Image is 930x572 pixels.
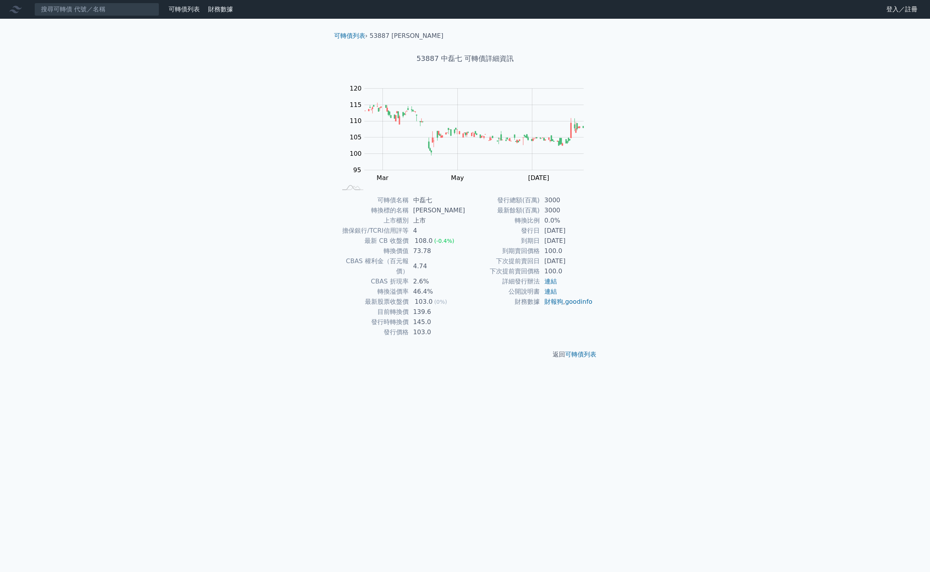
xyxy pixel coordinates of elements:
a: 可轉債列表 [565,351,596,358]
td: 轉換價值 [337,246,409,256]
td: 中磊七 [409,195,465,205]
a: 連結 [544,278,557,285]
input: 搜尋可轉債 代號／名稱 [34,3,159,16]
tspan: 95 [353,166,361,174]
td: 發行時轉換價 [337,317,409,327]
a: 可轉債列表 [169,5,200,13]
tspan: 110 [350,117,362,125]
h1: 53887 中磊七 可轉債詳細資訊 [328,53,603,64]
td: 轉換標的名稱 [337,205,409,216]
td: 發行價格 [337,327,409,337]
td: CBAS 權利金（百元報價） [337,256,409,276]
td: 100.0 [540,266,593,276]
td: 3000 [540,205,593,216]
td: 擔保銀行/TCRI信用評等 [337,226,409,236]
tspan: 115 [350,101,362,109]
tspan: 120 [350,85,362,92]
td: 最新股票收盤價 [337,297,409,307]
a: 財報狗 [544,298,563,305]
td: 發行日 [465,226,540,236]
a: 可轉債列表 [334,32,365,39]
g: Chart [346,85,596,182]
tspan: May [451,174,464,182]
td: 最新 CB 收盤價 [337,236,409,246]
td: [DATE] [540,236,593,246]
td: 下次提前賣回價格 [465,266,540,276]
td: [DATE] [540,226,593,236]
td: 2.6% [409,276,465,287]
td: , [540,297,593,307]
td: 0.0% [540,216,593,226]
td: 上市 [409,216,465,226]
td: CBAS 折現率 [337,276,409,287]
td: 詳細發行辦法 [465,276,540,287]
tspan: 100 [350,150,362,157]
td: 100.0 [540,246,593,256]
tspan: 105 [350,134,362,141]
td: 發行總額(百萬) [465,195,540,205]
span: (0%) [434,299,447,305]
tspan: [DATE] [528,174,549,182]
td: 4 [409,226,465,236]
td: 3000 [540,195,593,205]
td: 財務數據 [465,297,540,307]
td: 145.0 [409,317,465,327]
td: 轉換溢價率 [337,287,409,297]
td: 可轉債名稱 [337,195,409,205]
td: 139.6 [409,307,465,317]
td: 4.74 [409,256,465,276]
a: goodinfo [565,298,592,305]
td: 公開說明書 [465,287,540,297]
li: 53887 [PERSON_NAME] [370,31,443,41]
td: 73.78 [409,246,465,256]
div: 103.0 [413,297,434,307]
td: 到期賣回價格 [465,246,540,256]
tspan: Mar [377,174,389,182]
td: 上市櫃別 [337,216,409,226]
td: 103.0 [409,327,465,337]
td: [DATE] [540,256,593,266]
a: 連結 [544,288,557,295]
td: [PERSON_NAME] [409,205,465,216]
p: 返回 [328,350,603,359]
td: 目前轉換價 [337,307,409,317]
td: 46.4% [409,287,465,297]
div: 108.0 [413,236,434,246]
td: 下次提前賣回日 [465,256,540,266]
a: 財務數據 [208,5,233,13]
td: 最新餘額(百萬) [465,205,540,216]
span: (-0.4%) [434,238,454,244]
li: › [334,31,368,41]
a: 登入／註冊 [880,3,924,16]
td: 轉換比例 [465,216,540,226]
td: 到期日 [465,236,540,246]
